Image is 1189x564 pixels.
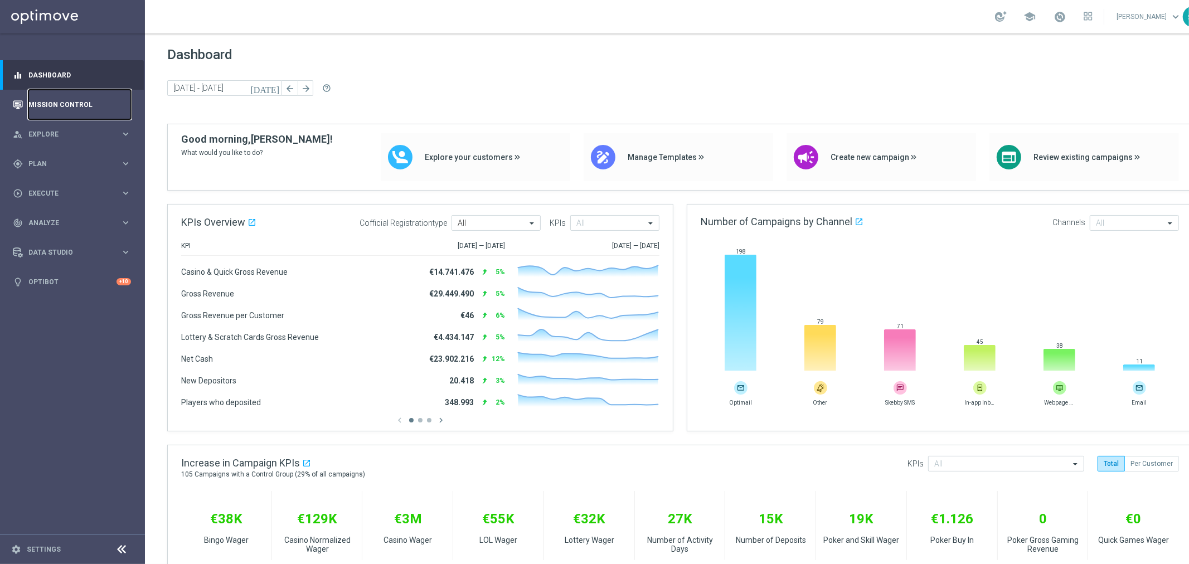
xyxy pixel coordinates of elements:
[13,60,131,90] div: Dashboard
[12,278,132,286] button: lightbulb Optibot +10
[12,159,132,168] button: gps_fixed Plan keyboard_arrow_right
[13,159,23,169] i: gps_fixed
[28,60,131,90] a: Dashboard
[1023,11,1036,23] span: school
[28,90,131,119] a: Mission Control
[117,278,131,285] div: +10
[28,220,120,226] span: Analyze
[12,100,132,109] button: Mission Control
[120,158,131,169] i: keyboard_arrow_right
[13,247,120,257] div: Data Studio
[12,218,132,227] button: track_changes Analyze keyboard_arrow_right
[13,267,131,296] div: Optibot
[13,188,23,198] i: play_circle_outline
[28,131,120,138] span: Explore
[13,188,120,198] div: Execute
[13,129,120,139] div: Explore
[28,161,120,167] span: Plan
[28,267,117,296] a: Optibot
[13,218,120,228] div: Analyze
[120,247,131,257] i: keyboard_arrow_right
[13,159,120,169] div: Plan
[120,217,131,228] i: keyboard_arrow_right
[120,188,131,198] i: keyboard_arrow_right
[12,248,132,257] button: Data Studio keyboard_arrow_right
[11,544,21,555] i: settings
[13,90,131,119] div: Mission Control
[28,190,120,197] span: Execute
[12,130,132,139] button: person_search Explore keyboard_arrow_right
[28,249,120,256] span: Data Studio
[12,71,132,80] button: equalizer Dashboard
[13,277,23,287] i: lightbulb
[27,546,61,553] a: Settings
[13,129,23,139] i: person_search
[13,218,23,228] i: track_changes
[1115,8,1183,25] a: [PERSON_NAME]keyboard_arrow_down
[12,189,132,198] button: play_circle_outline Execute keyboard_arrow_right
[120,129,131,139] i: keyboard_arrow_right
[1169,11,1182,23] span: keyboard_arrow_down
[13,70,23,80] i: equalizer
